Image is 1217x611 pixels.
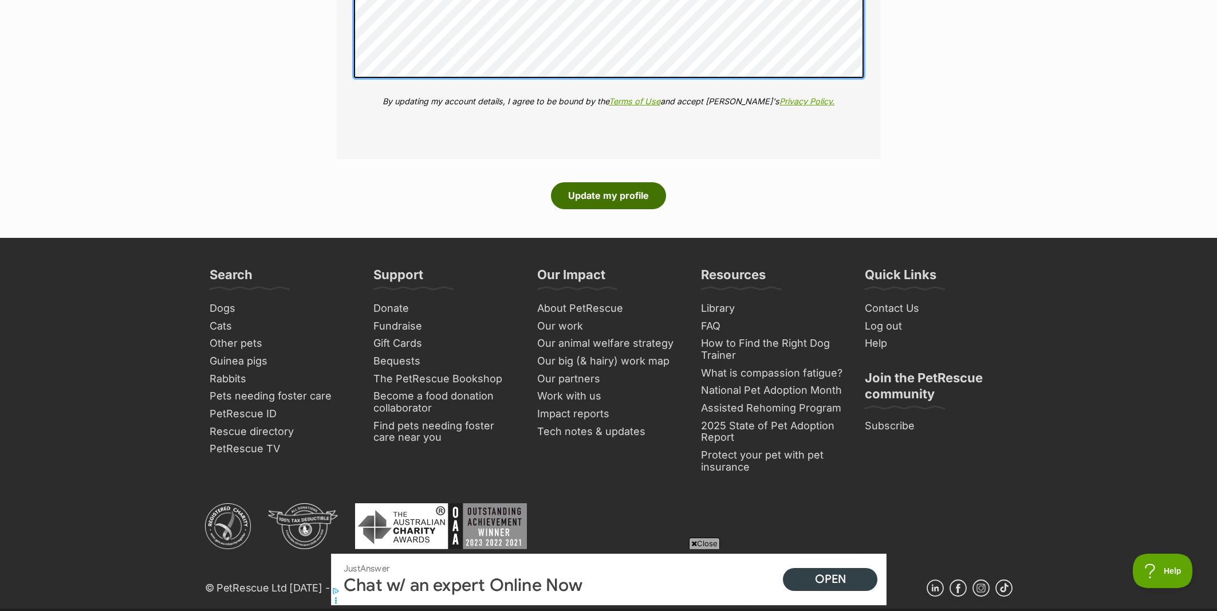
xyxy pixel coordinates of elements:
[369,352,521,370] a: Bequests
[533,300,685,318] a: About PetRescue
[533,370,685,388] a: Our partners
[860,417,1013,435] a: Subscribe
[950,579,967,597] a: Facebook
[865,370,1008,409] h3: Join the PetRescue community
[701,267,766,289] h3: Resources
[609,96,660,106] a: Terms of Use
[865,267,936,289] h3: Quick Links
[860,335,1013,352] a: Help
[205,335,357,352] a: Other pets
[927,579,944,597] a: Linkedin
[205,387,357,405] a: Pets needing foster care
[533,335,685,352] a: Our animal welfare strategy
[860,300,1013,318] a: Contact Us
[533,318,685,335] a: Our work
[205,370,357,388] a: Rabbits
[551,182,666,209] button: Update my profile
[696,399,849,417] a: Assisted Rehoming Program
[779,96,834,106] a: Privacy Policy.
[696,382,849,399] a: National Pet Adoption Month
[205,580,620,596] p: © PetRescue Ltd [DATE] - [DATE] | |
[972,579,990,597] a: Instagram
[205,405,357,423] a: PetRescue ID
[533,405,685,423] a: Impact reports
[537,267,605,289] h3: Our Impact
[205,300,357,318] a: Dogs
[369,370,521,388] a: The PetRescue Bookshop
[205,423,357,441] a: Rescue directory
[268,503,338,549] img: DGR
[369,417,521,446] a: Find pets needing foster care near you
[369,318,521,335] a: Fundraise
[689,538,720,549] span: Close
[696,300,849,318] a: Library
[354,95,864,107] p: By updating my account details, I agree to be bound by the and accept [PERSON_NAME]'s
[210,267,253,289] h3: Search
[696,446,849,476] a: Protect your pet with pet insurance
[205,440,357,458] a: PetRescue TV
[995,579,1013,597] a: TikTok
[369,335,521,352] a: Gift Cards
[369,300,521,318] a: Donate
[369,387,521,417] a: Become a food donation collaborator
[205,318,357,335] a: Cats
[696,335,849,364] a: How to Find the Right Dog Trainer
[533,423,685,441] a: Tech notes & updates
[696,365,849,382] a: What is compassion fatigue?
[355,503,527,549] img: Australian Charity Awards - Outstanding Achievement Winner 2023 - 2022 - 2021
[860,318,1013,335] a: Log out
[696,318,849,335] a: FAQ
[533,352,685,370] a: Our big (& hairy) work map
[533,387,685,405] a: Work with us
[331,554,887,605] iframe: Advertisement
[205,352,357,370] a: Guinea pigs
[373,267,423,289] h3: Support
[1133,554,1194,588] iframe: Help Scout Beacon - Open
[696,417,849,446] a: 2025 State of Pet Adoption Report
[205,503,251,549] img: ACNC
